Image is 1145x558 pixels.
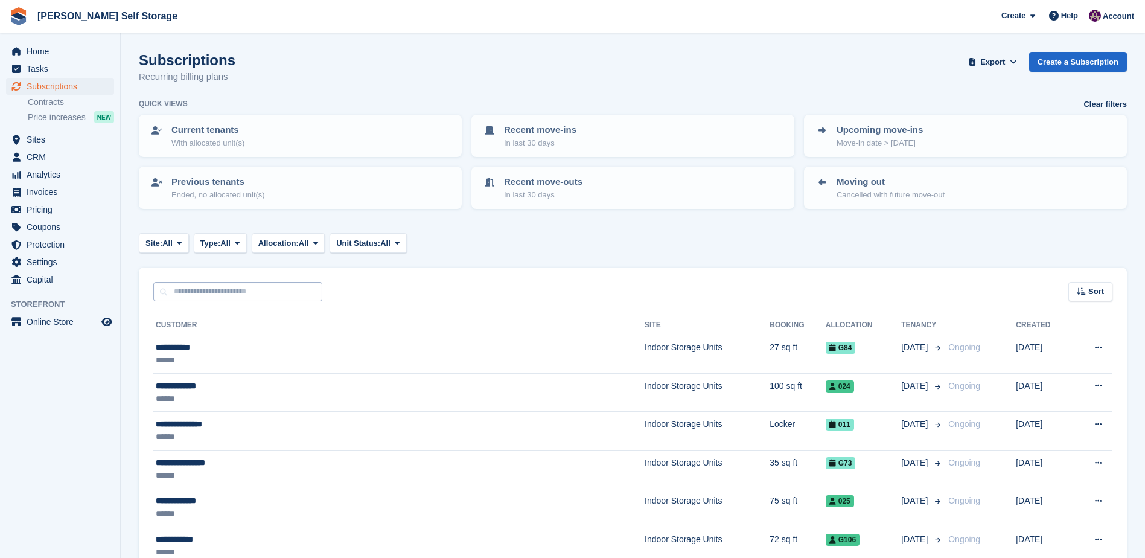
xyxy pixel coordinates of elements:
td: Indoor Storage Units [645,335,770,374]
span: Help [1061,10,1078,22]
p: In last 30 days [504,189,582,201]
span: 024 [826,380,854,393]
span: Account [1103,10,1134,22]
span: All [162,237,173,249]
a: menu [6,60,114,77]
span: Type: [200,237,221,249]
td: [DATE] [1016,450,1071,489]
a: Contracts [28,97,114,108]
th: Site [645,316,770,335]
span: Export [980,56,1005,68]
a: Moving out Cancelled with future move-out [805,168,1126,208]
span: Site: [145,237,162,249]
p: With allocated unit(s) [171,137,244,149]
p: Ended, no allocated unit(s) [171,189,265,201]
span: Capital [27,271,99,288]
p: Recurring billing plans [139,70,235,84]
span: [DATE] [901,380,930,393]
span: Settings [27,254,99,271]
span: Coupons [27,219,99,236]
span: G73 [826,457,856,469]
p: Upcoming move-ins [837,123,923,137]
td: 35 sq ft [770,450,826,489]
span: Sort [1088,286,1104,298]
h6: Quick views [139,98,188,109]
button: Unit Status: All [330,233,406,253]
a: menu [6,236,114,253]
a: menu [6,131,114,148]
span: Ongoing [948,458,980,467]
th: Tenancy [901,316,943,335]
td: 100 sq ft [770,373,826,412]
span: [DATE] [901,418,930,431]
button: Export [966,52,1019,72]
a: [PERSON_NAME] Self Storage [33,6,182,26]
span: CRM [27,149,99,165]
td: Locker [770,412,826,451]
span: G84 [826,342,856,354]
span: Create [1001,10,1025,22]
a: menu [6,219,114,236]
span: Analytics [27,166,99,183]
td: 27 sq ft [770,335,826,374]
span: Pricing [27,201,99,218]
a: Price increases NEW [28,111,114,124]
span: Protection [27,236,99,253]
span: All [220,237,231,249]
a: Clear filters [1083,98,1127,111]
span: [DATE] [901,533,930,546]
span: Price increases [28,112,86,123]
a: menu [6,43,114,60]
td: [DATE] [1016,335,1071,374]
span: Home [27,43,99,60]
span: Ongoing [948,381,980,391]
a: menu [6,254,114,271]
span: [DATE] [901,457,930,469]
h1: Subscriptions [139,52,235,68]
p: Recent move-ins [504,123,576,137]
button: Site: All [139,233,189,253]
td: Indoor Storage Units [645,450,770,489]
span: Invoices [27,184,99,200]
span: Allocation: [258,237,299,249]
span: Ongoing [948,534,980,544]
a: menu [6,201,114,218]
th: Customer [153,316,645,335]
span: Tasks [27,60,99,77]
span: Ongoing [948,342,980,352]
p: Move-in date > [DATE] [837,137,923,149]
td: [DATE] [1016,489,1071,527]
span: Subscriptions [27,78,99,95]
a: Preview store [100,315,114,329]
th: Created [1016,316,1071,335]
a: Recent move-ins In last 30 days [473,116,793,156]
td: [DATE] [1016,412,1071,451]
a: Current tenants With allocated unit(s) [140,116,461,156]
img: stora-icon-8386f47178a22dfd0bd8f6a31ec36ba5ce8667c1dd55bd0f319d3a0aa187defe.svg [10,7,28,25]
td: Indoor Storage Units [645,373,770,412]
p: Current tenants [171,123,244,137]
p: Recent move-outs [504,175,582,189]
a: menu [6,166,114,183]
span: All [299,237,309,249]
a: Create a Subscription [1029,52,1127,72]
a: menu [6,149,114,165]
span: Storefront [11,298,120,310]
span: Online Store [27,313,99,330]
button: Allocation: All [252,233,325,253]
span: Ongoing [948,419,980,429]
a: Previous tenants Ended, no allocated unit(s) [140,168,461,208]
button: Type: All [194,233,247,253]
span: Sites [27,131,99,148]
a: menu [6,271,114,288]
a: Recent move-outs In last 30 days [473,168,793,208]
th: Booking [770,316,826,335]
span: G106 [826,534,860,546]
img: Nikki Ambrosini [1089,10,1101,22]
span: [DATE] [901,495,930,507]
p: Moving out [837,175,945,189]
a: menu [6,78,114,95]
p: In last 30 days [504,137,576,149]
td: [DATE] [1016,373,1071,412]
td: Indoor Storage Units [645,489,770,527]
